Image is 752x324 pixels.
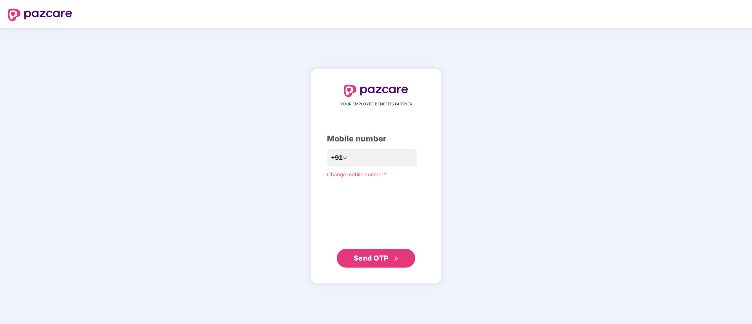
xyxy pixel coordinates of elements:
[343,156,347,160] span: down
[344,85,408,97] img: logo
[394,256,399,261] span: double-right
[354,254,389,262] span: Send OTP
[340,101,412,107] span: YOUR EMPLOYEE BENEFITS PARTNER
[337,249,415,268] button: Send OTPdouble-right
[331,153,343,163] span: +91
[327,133,425,145] div: Mobile number
[8,9,72,21] img: logo
[327,171,386,177] a: Change mobile number?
